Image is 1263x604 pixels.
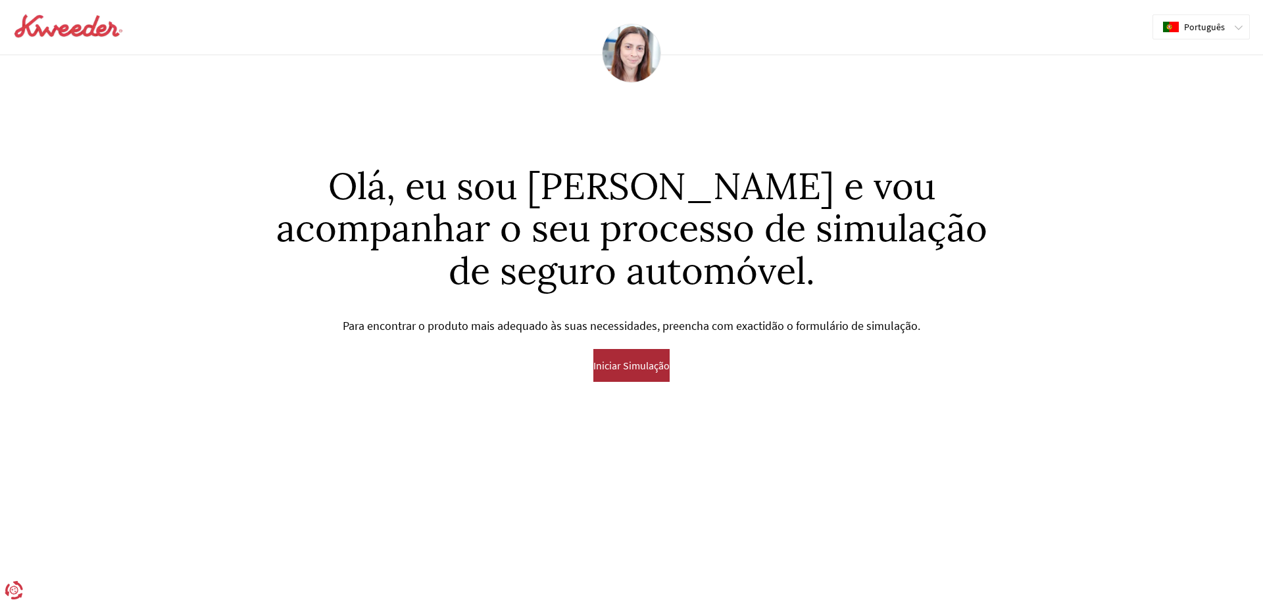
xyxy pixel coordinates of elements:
[1184,22,1225,32] span: Português
[593,360,670,371] span: Iniciar Simulação
[593,349,670,382] button: Iniciar Simulação
[270,317,993,336] p: Para encontrar o produto mais adequado às suas necessidades, preencha com exactidão o formulário ...
[602,24,661,83] img: Sandra
[13,13,124,39] img: logo
[270,165,993,292] h1: Olá, eu sou [PERSON_NAME] e vou acompanhar o seu processo de simulação de seguro automóvel.
[13,13,124,41] a: logo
